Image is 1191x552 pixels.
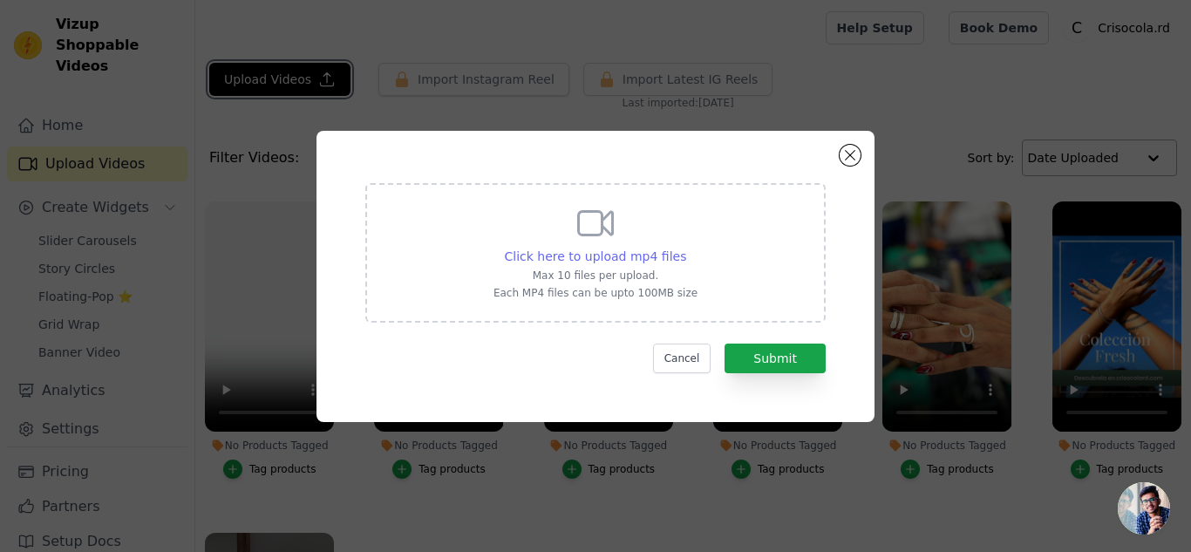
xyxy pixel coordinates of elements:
button: Submit [725,344,826,373]
p: Each MP4 files can be upto 100MB size [493,286,698,300]
p: Max 10 files per upload. [493,269,698,283]
span: Click here to upload mp4 files [505,249,687,263]
button: Close modal [840,145,861,166]
button: Cancel [653,344,711,373]
a: Chat abierto [1118,482,1170,535]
